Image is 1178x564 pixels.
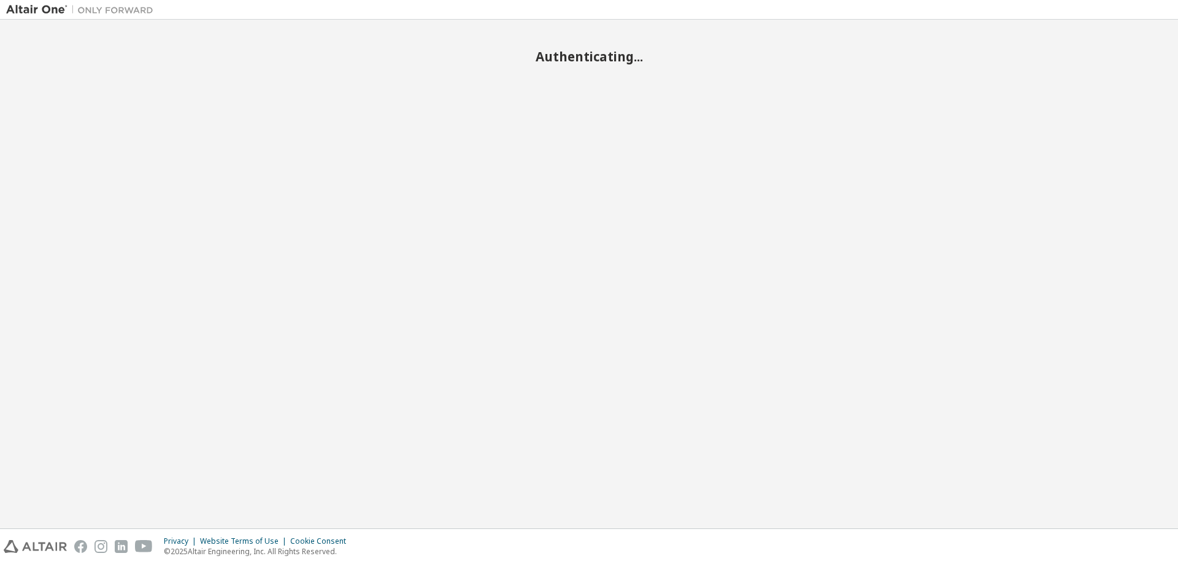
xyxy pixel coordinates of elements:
p: © 2025 Altair Engineering, Inc. All Rights Reserved. [164,546,353,557]
div: Website Terms of Use [200,536,290,546]
h2: Authenticating... [6,48,1172,64]
img: linkedin.svg [115,540,128,553]
img: facebook.svg [74,540,87,553]
div: Cookie Consent [290,536,353,546]
div: Privacy [164,536,200,546]
img: instagram.svg [94,540,107,553]
img: youtube.svg [135,540,153,553]
img: Altair One [6,4,160,16]
img: altair_logo.svg [4,540,67,553]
